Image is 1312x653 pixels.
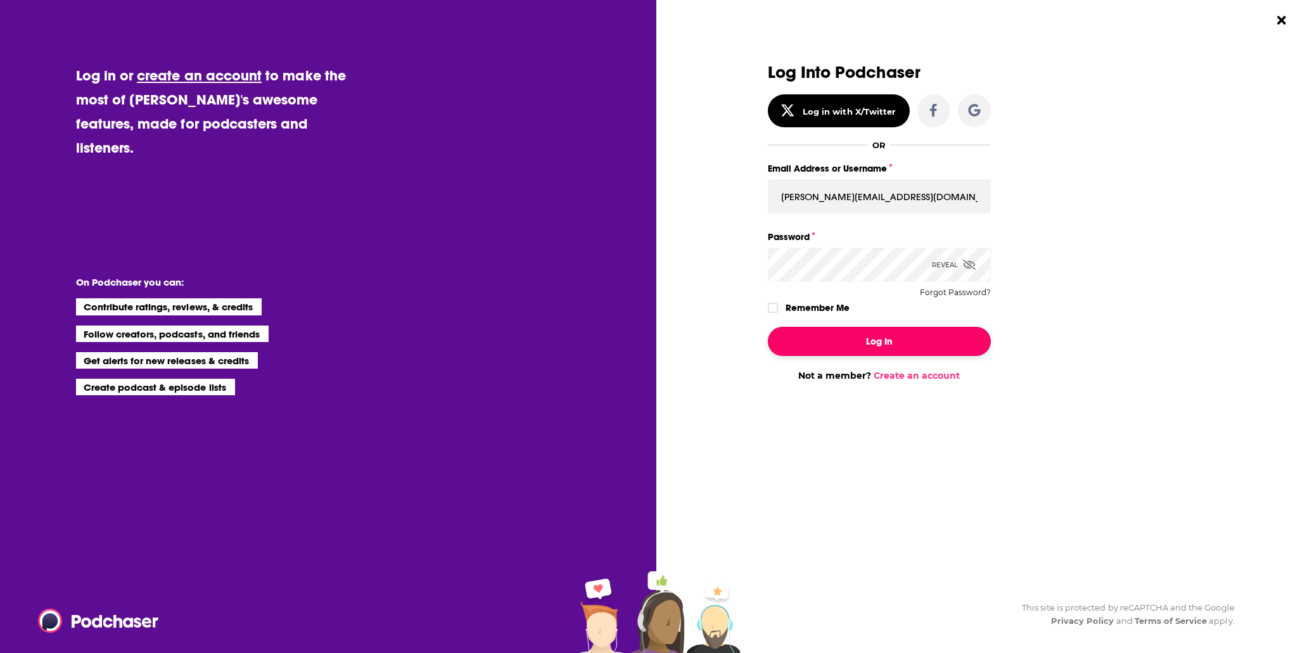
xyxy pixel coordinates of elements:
div: Not a member? [768,370,991,381]
label: Email Address or Username [768,160,991,177]
button: Log In [768,327,991,356]
label: Remember Me [786,300,850,316]
a: Privacy Policy [1051,616,1114,626]
label: Password [768,229,991,245]
button: Forgot Password? [920,288,991,297]
div: Log in with X/Twitter [803,106,896,117]
li: Follow creators, podcasts, and friends [76,326,269,342]
input: Email Address or Username [768,179,991,213]
li: On Podchaser you can: [76,276,329,288]
a: Terms of Service [1135,616,1207,626]
a: Podchaser - Follow, Share and Rate Podcasts [38,609,150,633]
h3: Log Into Podchaser [768,63,991,82]
div: Reveal [932,248,976,282]
a: create an account [137,67,262,84]
div: This site is protected by reCAPTCHA and the Google and apply. [1012,601,1235,628]
li: Contribute ratings, reviews, & credits [76,298,262,315]
div: OR [872,140,886,150]
img: Podchaser - Follow, Share and Rate Podcasts [38,609,160,633]
button: Log in with X/Twitter [768,94,910,127]
li: Get alerts for new releases & credits [76,352,258,369]
li: Create podcast & episode lists [76,379,235,395]
button: Close Button [1270,8,1294,32]
a: Create an account [874,370,960,381]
